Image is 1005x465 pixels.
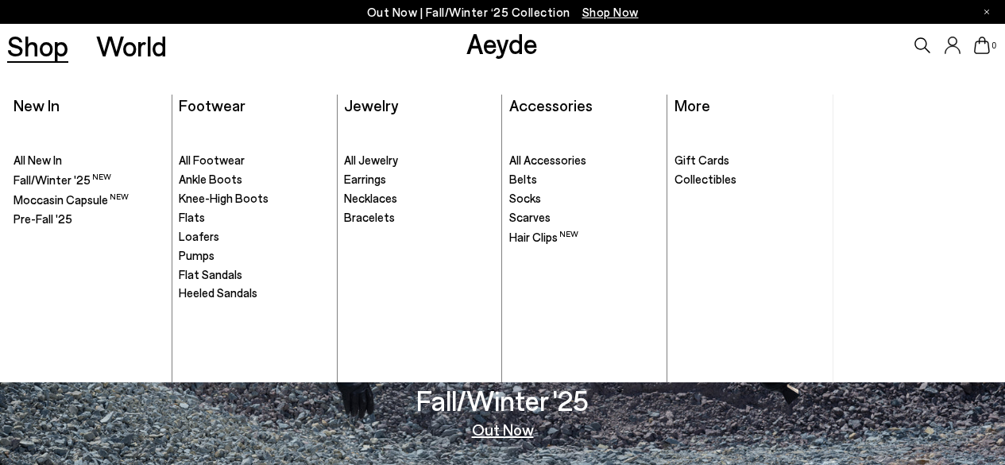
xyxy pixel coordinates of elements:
a: Jewelry [344,95,398,114]
span: Bracelets [344,210,395,224]
a: World [96,32,167,60]
a: Accessories [509,95,593,114]
a: Collectibles [675,172,825,188]
a: Out Now [472,421,534,437]
span: 0 [990,41,998,50]
a: New In [14,95,60,114]
a: Shop [7,32,68,60]
a: Pre-Fall '25 [14,211,164,227]
a: Fall/Winter '25 [14,172,164,188]
a: Footwear [179,95,245,114]
h3: Out Now [943,354,991,366]
a: Earrings [344,172,494,188]
a: All Accessories [509,153,660,169]
span: Earrings [344,172,386,186]
span: All Footwear [179,153,245,167]
a: Moccasin Capsule [14,192,164,208]
h3: Fall/Winter '25 [841,354,918,366]
a: All Footwear [179,153,329,169]
span: Necklaces [344,191,397,205]
a: Gift Cards [675,153,825,169]
a: Socks [509,191,660,207]
span: Collectibles [675,172,736,186]
a: Belts [509,172,660,188]
span: Moccasin Capsule [14,192,129,207]
a: Ankle Boots [179,172,329,188]
a: Scarves [509,210,660,226]
span: Heeled Sandals [179,285,257,300]
span: Scarves [509,210,551,224]
a: Loafers [179,229,329,245]
span: All New In [14,153,62,167]
p: Out Now | Fall/Winter ‘25 Collection [367,2,639,22]
span: Socks [509,191,541,205]
a: All Jewelry [344,153,494,169]
span: Flat Sandals [179,267,242,281]
a: Flats [179,210,329,226]
a: Bracelets [344,210,494,226]
a: Heeled Sandals [179,285,329,301]
span: Navigate to /collections/new-in [582,5,639,19]
a: Knee-High Boots [179,191,329,207]
span: Loafers [179,229,219,243]
a: Flat Sandals [179,267,329,283]
a: 0 [974,37,990,54]
span: Pre-Fall '25 [14,211,72,226]
h3: Fall/Winter '25 [416,386,589,414]
span: All Accessories [509,153,586,167]
img: Group_1295_900x.jpg [833,95,998,375]
a: More [675,95,710,114]
span: Knee-High Boots [179,191,269,205]
a: Aeyde [466,26,538,60]
a: Fall/Winter '25 Out Now [833,95,998,375]
span: Gift Cards [675,153,729,167]
span: Belts [509,172,537,186]
a: Pumps [179,248,329,264]
span: All Jewelry [344,153,398,167]
span: Fall/Winter '25 [14,172,111,187]
a: Necklaces [344,191,494,207]
span: Flats [179,210,205,224]
span: Hair Clips [509,230,578,244]
a: Hair Clips [509,229,660,246]
span: Pumps [179,248,215,262]
a: All New In [14,153,164,169]
span: Ankle Boots [179,172,242,186]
